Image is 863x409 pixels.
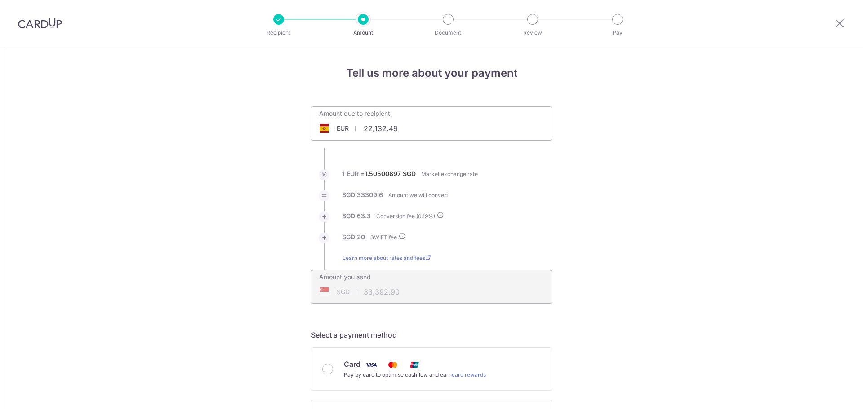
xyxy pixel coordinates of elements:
[343,254,431,270] a: Learn more about rates and fees
[403,169,416,178] label: SGD
[415,28,481,37] p: Document
[311,65,552,81] h4: Tell us more about your payment
[311,330,552,340] h5: Select a payment method
[365,169,401,178] label: 1.50500897
[357,233,365,242] label: 20
[362,359,380,370] img: Visa
[342,233,355,242] label: SGD
[452,371,486,378] a: card rewards
[384,359,402,370] img: Mastercard
[388,191,448,200] label: Amount we will convert
[344,370,486,379] div: Pay by card to optimise cashflow and earn
[418,213,428,220] span: 0.19
[421,170,478,179] label: Market exchange rate
[405,359,423,370] img: Union Pay
[342,190,355,199] label: SGD
[245,28,312,37] p: Recipient
[322,359,541,379] div: Card Visa Mastercard Union Pay Pay by card to optimise cashflow and earncard rewards
[342,211,355,220] label: SGD
[344,360,360,369] span: Card
[376,211,444,221] label: Conversion fee ( %)
[337,124,349,133] span: EUR
[319,273,371,281] label: Amount you send
[357,190,383,199] label: 33309.6
[357,211,371,220] label: 63.3
[342,169,416,184] label: 1 EUR =
[370,233,406,242] label: SWIFT fee
[337,287,350,296] span: SGD
[499,28,566,37] p: Review
[319,109,390,118] label: Amount due to recipient
[18,18,62,29] img: CardUp
[330,28,396,37] p: Amount
[584,28,651,37] p: Pay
